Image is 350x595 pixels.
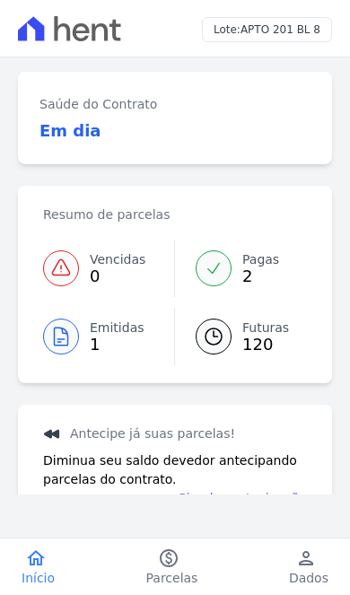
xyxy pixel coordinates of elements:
[90,319,144,337] span: Emitidas
[90,269,145,284] span: 0
[43,204,170,225] h3: Resumo de parcelas
[90,337,144,352] span: 1
[146,569,198,587] span: Parcelas
[125,547,220,587] a: paidParcelas
[39,118,101,143] h3: Em dia
[242,337,289,352] span: 120
[39,93,157,115] h3: Saúde do Contrato
[174,240,307,297] a: Pagas 2
[289,569,328,587] span: Dados
[295,547,317,569] i: person
[90,250,145,269] span: Vencidas
[43,451,307,489] p: Diminua seu saldo devedor antecipando parcelas do contrato.
[174,308,307,365] a: Futuras 120
[242,250,279,269] span: Pagas
[158,547,179,569] i: paid
[179,489,307,508] a: Simular antecipação
[242,269,279,284] span: 2
[267,547,350,587] a: personDados
[43,308,175,365] a: Emitidas 1
[22,569,55,587] span: Início
[43,423,307,444] h3: Antecipe já suas parcelas!
[25,547,47,569] i: home
[242,319,289,337] span: Futuras
[241,23,320,36] span: APTO 201 BL 8
[43,240,175,297] a: Vencidas 0
[214,22,320,38] h3: Lote:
